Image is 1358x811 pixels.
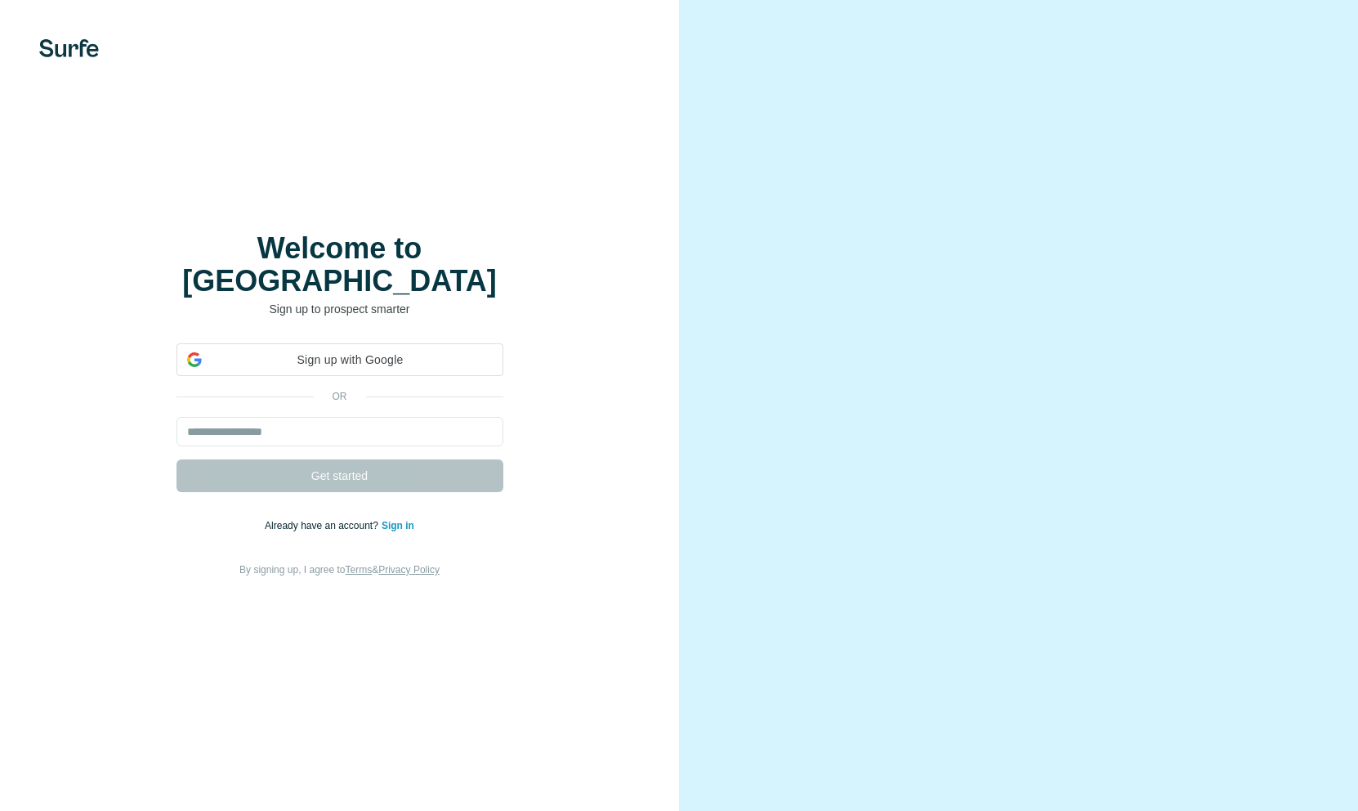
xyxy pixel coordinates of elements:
[208,352,493,369] span: Sign up with Google
[176,301,503,317] p: Sign up to prospect smarter
[239,564,440,576] span: By signing up, I agree to &
[176,343,503,376] div: Sign up with Google
[265,520,382,531] span: Already have an account?
[378,564,440,576] a: Privacy Policy
[176,232,503,298] h1: Welcome to [GEOGRAPHIC_DATA]
[39,39,99,57] img: Surfe's logo
[346,564,373,576] a: Terms
[382,520,414,531] a: Sign in
[314,389,366,404] p: or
